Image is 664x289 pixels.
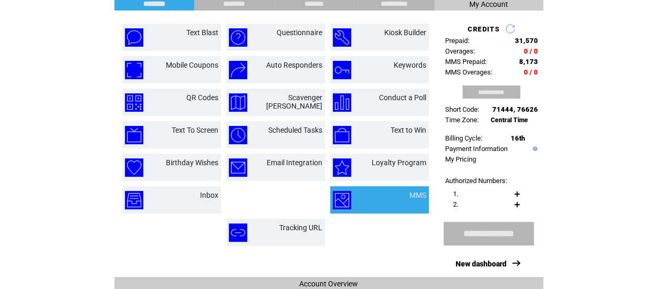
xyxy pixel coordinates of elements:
[511,134,525,142] span: 16th
[229,158,247,177] img: email-integration.png
[519,58,538,66] span: 8,173
[172,126,218,134] a: Text To Screen
[125,126,143,144] img: text-to-screen.png
[125,61,143,79] img: mobile-coupons.png
[524,47,538,55] span: 0 / 0
[467,25,499,33] span: CREDITS
[268,126,322,134] a: Scheduled Tasks
[530,146,537,151] img: help.gif
[445,105,479,113] span: Short Code:
[229,93,247,112] img: scavenger-hunt.png
[445,37,469,45] span: Prepaid:
[186,93,218,102] a: QR Codes
[394,61,426,69] a: Keywords
[229,126,247,144] img: scheduled-tasks.png
[445,68,492,76] span: MMS Overages:
[453,190,458,198] span: 1.
[372,158,426,167] a: Loyalty Program
[515,37,538,45] span: 31,570
[409,191,426,199] a: MMS
[279,223,322,232] a: Tracking URL
[445,134,482,142] span: Billing Cycle:
[445,116,479,124] span: Time Zone:
[186,28,218,37] a: Text Blast
[492,105,538,113] span: 71444, 76626
[166,158,218,167] a: Birthday Wishes
[456,260,507,268] a: New dashboard
[333,191,351,209] img: mms.png
[333,126,351,144] img: text-to-win.png
[333,28,351,47] img: kiosk-builder.png
[333,158,351,177] img: loyalty-program.png
[445,47,475,55] span: Overages:
[125,191,143,209] img: inbox.png
[125,28,143,47] img: text-blast.png
[200,191,218,199] a: Inbox
[445,177,507,185] span: Authorized Numbers:
[445,145,508,153] a: Payment Information
[491,116,528,124] span: Central Time
[384,28,426,37] a: Kiosk Builder
[524,68,538,76] span: 0 / 0
[299,280,358,288] span: Account Overview
[445,58,487,66] span: MMS Prepaid:
[266,93,322,110] a: Scavenger [PERSON_NAME]
[166,61,218,69] a: Mobile Coupons
[229,61,247,79] img: auto-responders.png
[229,223,247,242] img: tracking-url.png
[267,158,322,167] a: Email Integration
[125,158,143,177] img: birthday-wishes.png
[445,155,476,163] a: My Pricing
[125,93,143,112] img: qr-codes.png
[229,28,247,47] img: questionnaire.png
[391,126,426,134] a: Text to Win
[266,61,322,69] a: Auto Responders
[379,93,426,102] a: Conduct a Poll
[333,93,351,112] img: conduct-a-poll.png
[277,28,322,37] a: Questionnaire
[453,200,458,208] span: 2.
[333,61,351,79] img: keywords.png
